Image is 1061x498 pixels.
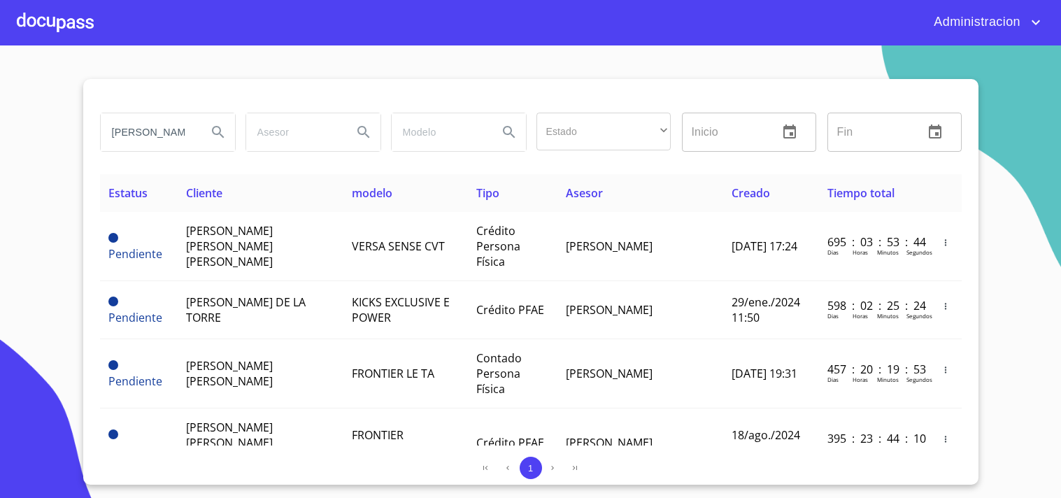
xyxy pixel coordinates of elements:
span: [DATE] 17:24 [732,239,797,254]
span: Pendiente [108,310,162,325]
span: [PERSON_NAME] [566,302,653,318]
span: Tiempo total [827,185,895,201]
p: 395 : 23 : 44 : 10 [827,431,922,446]
button: Search [347,115,380,149]
span: FRONTIER LE TA [352,366,434,381]
p: Minutos [877,376,899,383]
span: [PERSON_NAME] [566,366,653,381]
span: [PERSON_NAME] [PERSON_NAME] [186,358,273,389]
p: Segundos [906,445,932,453]
span: FRONTIER PLATINUM LE TA [352,427,438,458]
span: 29/ene./2024 11:50 [732,294,800,325]
span: KICKS EXCLUSIVE E POWER [352,294,450,325]
p: Segundos [906,376,932,383]
span: 18/ago./2024 20:19 [732,427,800,458]
span: Crédito PFAE [476,435,544,450]
span: 1 [528,463,533,474]
p: Dias [827,376,839,383]
span: [PERSON_NAME] [566,239,653,254]
span: Pendiente [108,233,118,243]
p: Dias [827,312,839,320]
p: Segundos [906,248,932,256]
span: modelo [352,185,392,201]
p: Dias [827,445,839,453]
span: Estatus [108,185,148,201]
span: Pendiente [108,429,118,439]
p: Dias [827,248,839,256]
p: Minutos [877,445,899,453]
p: Minutos [877,248,899,256]
p: Horas [853,376,868,383]
span: [PERSON_NAME] DE LA TORRE [186,294,306,325]
button: 1 [520,457,542,479]
span: Asesor [566,185,603,201]
span: Tipo [476,185,499,201]
p: 598 : 02 : 25 : 24 [827,298,922,313]
button: Search [201,115,235,149]
span: Crédito Persona Física [476,223,520,269]
p: 457 : 20 : 19 : 53 [827,362,922,377]
p: Horas [853,445,868,453]
span: [PERSON_NAME] [566,435,653,450]
p: Horas [853,312,868,320]
span: Pendiente [108,297,118,306]
button: Search [492,115,526,149]
p: Segundos [906,312,932,320]
span: Pendiente [108,443,162,458]
p: 695 : 03 : 53 : 44 [827,234,922,250]
span: Pendiente [108,246,162,262]
p: Horas [853,248,868,256]
span: Administracion [923,11,1027,34]
input: search [392,113,487,151]
span: [PERSON_NAME] [PERSON_NAME] [PERSON_NAME] [186,223,273,269]
span: Creado [732,185,770,201]
span: Cliente [186,185,222,201]
span: Crédito PFAE [476,302,544,318]
input: search [246,113,341,151]
span: Pendiente [108,373,162,389]
input: search [101,113,196,151]
span: Pendiente [108,360,118,370]
span: [PERSON_NAME] [PERSON_NAME] [PERSON_NAME] [186,420,273,466]
span: [DATE] 19:31 [732,366,797,381]
button: account of current user [923,11,1044,34]
div: ​ [536,113,671,150]
span: Contado Persona Física [476,350,522,397]
span: VERSA SENSE CVT [352,239,445,254]
p: Minutos [877,312,899,320]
